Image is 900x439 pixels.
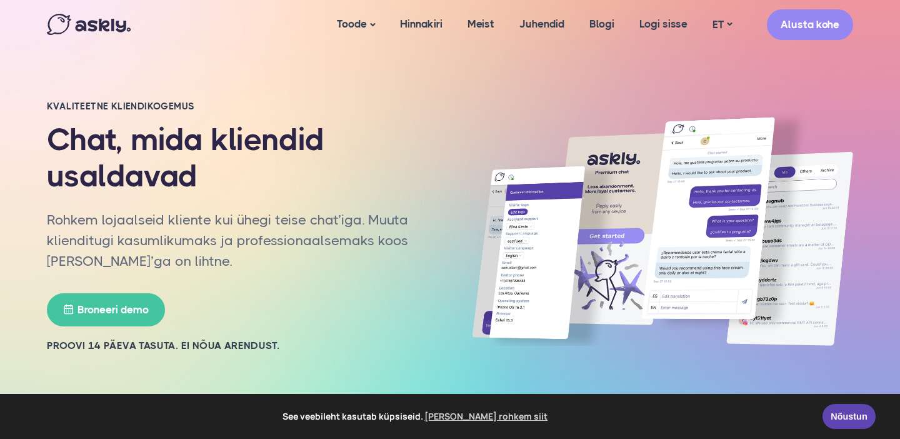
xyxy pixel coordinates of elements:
p: Rohkem lojaalseid kliente kui ühegi teise chat’iga. Muuta klienditugi kasumlikumaks ja profession... [47,209,428,271]
img: Askly vestlusaken [472,113,853,346]
h2: Proovi 14 päeva tasuta. Ei nõua arendust. [47,339,428,353]
a: ET [700,16,744,34]
a: Alusta kohe [767,9,853,40]
a: Nõustun [822,404,876,429]
h2: Kvaliteetne kliendikogemus [47,100,428,113]
h1: Chat, mida kliendid usaldavad [47,122,428,194]
a: learn more about cookies [423,407,550,426]
span: See veebileht kasutab küpsiseid. [18,407,814,426]
img: Askly [47,14,131,35]
a: Broneeri demo [47,293,165,326]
